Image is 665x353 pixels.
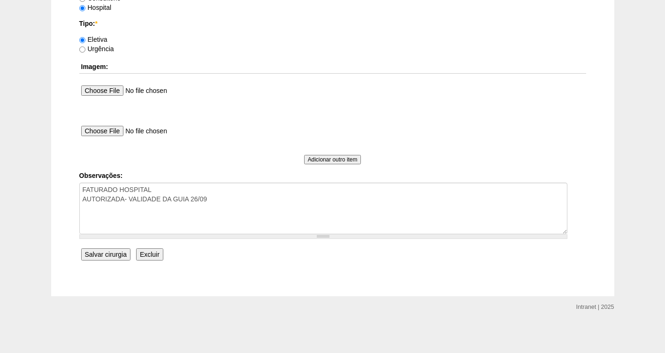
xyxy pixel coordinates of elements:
input: Hospital [79,5,85,11]
label: Tipo: [79,19,586,28]
input: Adicionar outro item [304,155,361,164]
input: Urgência [79,46,85,53]
input: Salvar cirurgia [81,248,130,261]
input: Excluir [136,248,163,261]
label: Eletiva [79,36,107,43]
label: Observações: [79,171,586,180]
span: Este campo é obrigatório. [95,20,97,27]
label: Hospital [79,4,112,11]
div: Intranet | 2025 [576,302,614,312]
th: Imagem: [79,60,586,74]
label: Urgência [79,45,114,53]
input: Eletiva [79,37,85,43]
textarea: FATURADO HOSPITAL AUTORIZADA- VALIDADE DA GUIA 26/09 [79,183,567,234]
